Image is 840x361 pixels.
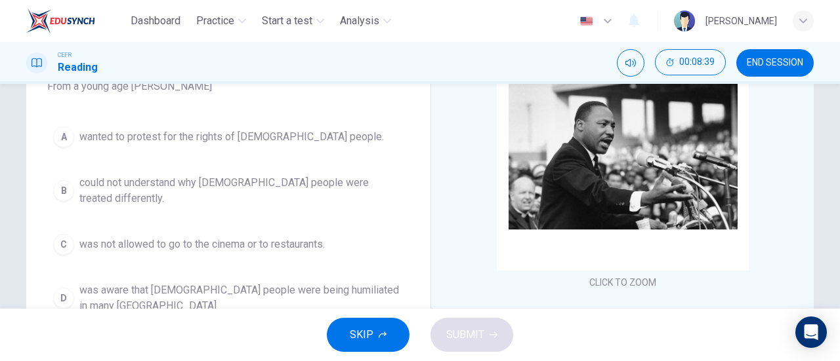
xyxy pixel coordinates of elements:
[191,9,251,33] button: Practice
[795,316,827,348] div: Open Intercom Messenger
[257,9,329,33] button: Start a test
[47,121,409,153] button: Awanted to protest for the rights of [DEMOGRAPHIC_DATA] people.
[26,8,95,34] img: EduSynch logo
[617,49,644,77] div: Mute
[340,13,379,29] span: Analysis
[335,9,396,33] button: Analysis
[674,10,695,31] img: Profile picture
[736,49,814,77] button: END SESSION
[53,234,74,255] div: C
[655,49,726,75] button: 00:08:39
[53,288,74,309] div: D
[747,58,803,68] span: END SESSION
[58,60,98,75] h1: Reading
[655,49,726,77] div: Hide
[79,282,404,314] span: was aware that [DEMOGRAPHIC_DATA] people were being humiliated in many [GEOGRAPHIC_DATA].
[53,180,74,201] div: B
[79,175,404,206] span: could not understand why [DEMOGRAPHIC_DATA] people were treated differently.
[705,13,777,29] div: [PERSON_NAME]
[47,169,409,212] button: Bcould not understand why [DEMOGRAPHIC_DATA] people were treated differently.
[131,13,180,29] span: Dashboard
[327,318,409,352] button: SKIP
[26,8,125,34] a: EduSynch logo
[196,13,234,29] span: Practice
[350,326,373,344] span: SKIP
[79,129,384,145] span: wanted to protest for the rights of [DEMOGRAPHIC_DATA] people.
[578,16,595,26] img: en
[262,13,312,29] span: Start a test
[58,50,72,60] span: CEFR
[47,276,409,320] button: Dwas aware that [DEMOGRAPHIC_DATA] people were being humiliated in many [GEOGRAPHIC_DATA].
[679,57,715,67] span: 00:08:39
[53,126,74,147] div: A
[79,237,325,252] span: was not allowed to go to the cinema or to restaurants.
[125,9,186,33] button: Dashboard
[47,228,409,261] button: Cwas not allowed to go to the cinema or to restaurants.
